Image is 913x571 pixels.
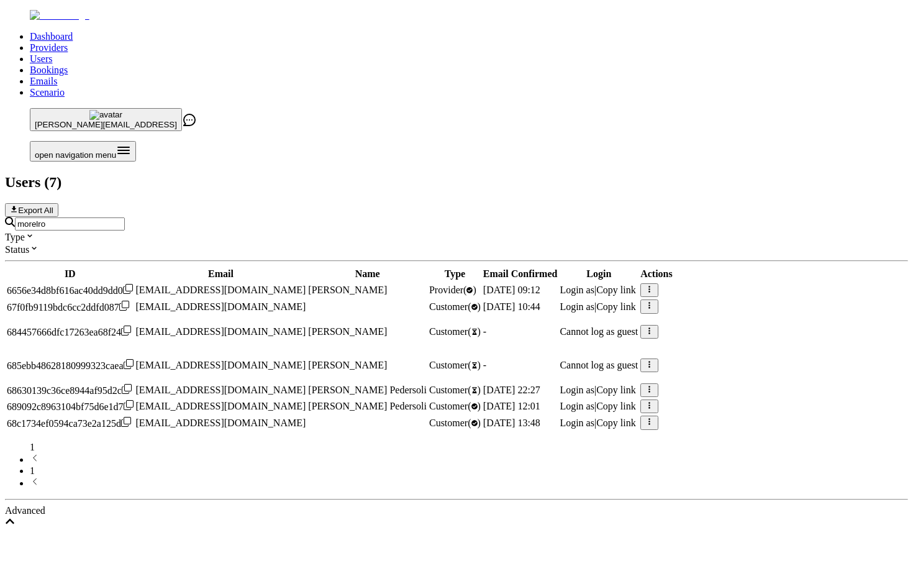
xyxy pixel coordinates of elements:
span: [DATE] 13:48 [483,418,540,428]
span: pending [429,385,481,395]
span: [EMAIL_ADDRESS][DOMAIN_NAME] [136,360,306,370]
th: Actions [640,268,673,280]
div: Click to copy [7,359,134,372]
span: [PERSON_NAME] Pedersoli [308,401,427,411]
button: avatar[PERSON_NAME][EMAIL_ADDRESS] [30,108,182,131]
span: validated [429,418,481,428]
span: [PERSON_NAME] [308,285,387,295]
span: Copy link [596,285,636,295]
a: Scenario [30,87,65,98]
h2: Users ( 7 ) [5,174,908,191]
span: [PERSON_NAME] [308,326,387,337]
span: validated [429,301,481,312]
span: Copy link [596,418,636,428]
span: Copy link [596,301,636,312]
span: Login as [560,301,594,312]
img: avatar [89,110,122,120]
div: | [560,385,638,396]
div: Status [5,243,908,255]
span: open navigation menu [35,150,116,160]
button: Open menu [30,141,136,162]
span: Advanced [5,505,45,516]
span: Copy link [596,385,636,395]
div: Click to copy [7,400,134,413]
a: Emails [30,76,57,86]
li: next page button [30,477,908,489]
span: [EMAIL_ADDRESS][DOMAIN_NAME] [136,326,306,337]
span: Login as [560,385,594,395]
p: Cannot log as guest [560,326,638,337]
div: Type [5,231,908,243]
span: Customer ( ) [429,360,481,370]
a: Bookings [30,65,68,75]
span: [DATE] 10:44 [483,301,540,312]
p: Cannot log as guest [560,360,638,371]
th: Email Confirmed [483,268,558,280]
span: [EMAIL_ADDRESS][DOMAIN_NAME] [136,401,306,411]
div: | [560,401,638,412]
span: [DATE] 22:27 [483,385,540,395]
th: Login [559,268,638,280]
a: Users [30,53,52,64]
a: Dashboard [30,31,73,42]
span: Login as [560,401,594,411]
span: [DATE] 12:01 [483,401,540,411]
span: Customer ( ) [429,326,481,337]
div: Click to copy [7,301,134,313]
span: Login as [560,285,594,295]
input: Search by email [15,217,125,231]
span: [DATE] 09:12 [483,285,540,295]
div: Click to copy [7,284,134,296]
span: - [483,326,486,337]
span: - [483,360,486,370]
span: [EMAIL_ADDRESS][DOMAIN_NAME] [136,301,306,312]
li: pagination item 1 active [30,465,908,477]
span: Copy link [596,401,636,411]
th: Type [429,268,481,280]
a: Providers [30,42,68,53]
span: Login as [560,418,594,428]
img: Fluum Logo [30,10,89,21]
div: Click to copy [7,384,134,396]
span: [PERSON_NAME] [308,360,387,370]
span: [PERSON_NAME] Pedersoli [308,385,427,395]
th: Email [135,268,307,280]
span: [PERSON_NAME][EMAIL_ADDRESS] [35,120,177,129]
div: Click to copy [7,417,134,429]
span: validated [429,401,481,411]
div: | [560,418,638,429]
button: Export All [5,203,58,217]
li: previous page button [30,453,908,465]
th: Name [307,268,427,280]
nav: pagination navigation [5,442,908,489]
span: [EMAIL_ADDRESS][DOMAIN_NAME] [136,385,306,395]
span: validated [429,285,476,295]
th: ID [6,268,134,280]
div: Click to copy [7,326,134,338]
span: [EMAIL_ADDRESS][DOMAIN_NAME] [136,285,306,295]
span: [EMAIL_ADDRESS][DOMAIN_NAME] [136,418,306,428]
div: | [560,301,638,313]
span: 1 [30,442,35,452]
div: | [560,285,638,296]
